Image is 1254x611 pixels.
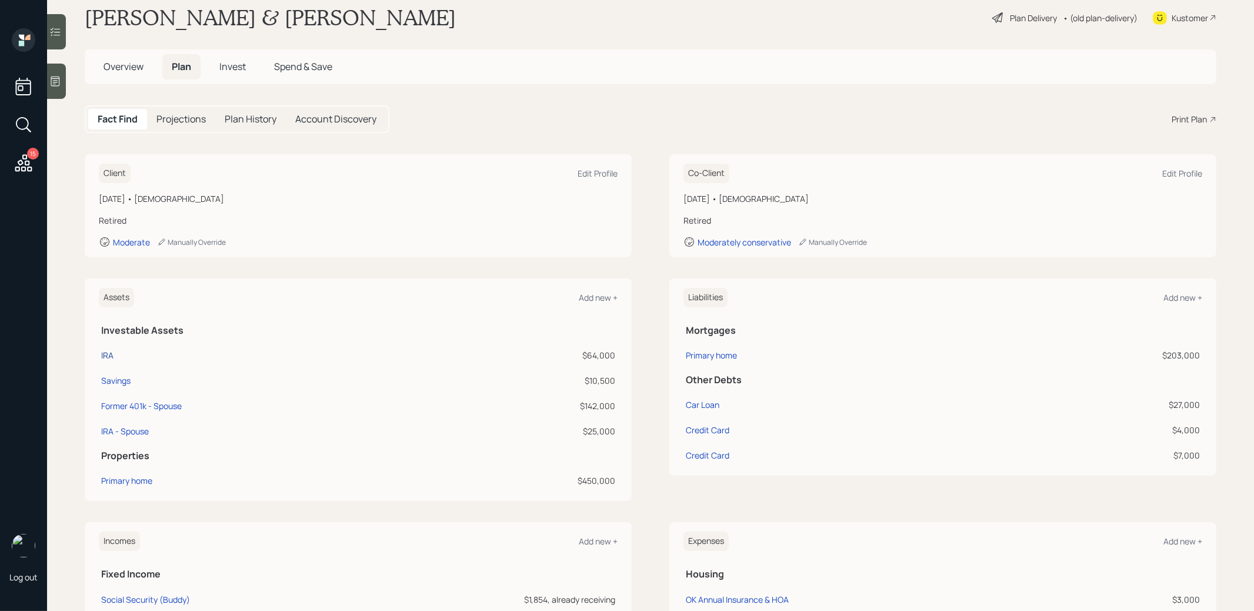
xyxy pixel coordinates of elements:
h6: Liabilities [683,288,728,307]
div: $1,854, already receiving [350,593,615,606]
div: $3,000 [974,593,1200,606]
div: $27,000 [981,399,1200,411]
div: $7,000 [981,449,1200,461]
div: Credit Card [686,449,729,461]
div: Manually Override [157,237,226,247]
div: Kustomer [1172,12,1208,24]
div: [DATE] • [DEMOGRAPHIC_DATA] [99,192,618,205]
h5: Properties [101,450,615,461]
div: $142,000 [448,400,615,412]
div: Moderate [113,237,150,248]
h5: Other Debts [686,374,1200,386]
div: $25,000 [448,425,615,437]
div: OK Annual Insurance & HOA [686,594,789,605]
div: IRA [101,349,114,361]
div: Edit Profile [1162,168,1202,179]
div: Add new + [1163,536,1202,547]
div: Log out [9,572,38,583]
div: Add new + [579,536,618,547]
div: Moderately conservative [698,237,791,248]
h5: Housing [686,569,1200,580]
div: $64,000 [448,349,615,361]
div: $203,000 [981,349,1200,361]
img: treva-nostdahl-headshot.png [12,534,35,557]
div: Manually Override [798,237,867,247]
div: IRA - Spouse [101,425,149,437]
div: Car Loan [686,399,719,411]
div: Retired [683,214,1202,227]
span: Spend & Save [274,60,332,73]
h5: Investable Assets [101,325,615,336]
div: Retired [99,214,618,227]
div: Add new + [1163,292,1202,303]
div: $4,000 [981,424,1200,436]
div: Print Plan [1172,113,1207,125]
h6: Assets [99,288,134,307]
h5: Projections [156,114,206,125]
h5: Fact Find [98,114,138,125]
h5: Account Discovery [295,114,376,125]
div: $10,500 [448,374,615,387]
span: Invest [219,60,246,73]
div: Plan Delivery [1010,12,1057,24]
div: Edit Profile [578,168,618,179]
div: [DATE] • [DEMOGRAPHIC_DATA] [683,192,1202,205]
div: Savings [101,374,131,387]
h1: [PERSON_NAME] & [PERSON_NAME] [85,5,456,31]
div: Primary home [101,474,152,487]
span: Overview [104,60,144,73]
h6: Incomes [99,532,140,551]
h5: Fixed Income [101,569,615,580]
h5: Plan History [225,114,276,125]
div: 15 [27,148,39,160]
h5: Mortgages [686,325,1200,336]
h6: Co-Client [683,164,729,183]
span: Plan [172,60,191,73]
div: Social Security (Buddy) [101,594,190,605]
div: Credit Card [686,424,729,436]
div: Add new + [579,292,618,303]
h6: Expenses [683,532,729,551]
div: $450,000 [448,474,615,487]
div: • (old plan-delivery) [1063,12,1138,24]
div: Former 401k - Spouse [101,400,182,412]
h6: Client [99,164,131,183]
div: Primary home [686,349,737,361]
